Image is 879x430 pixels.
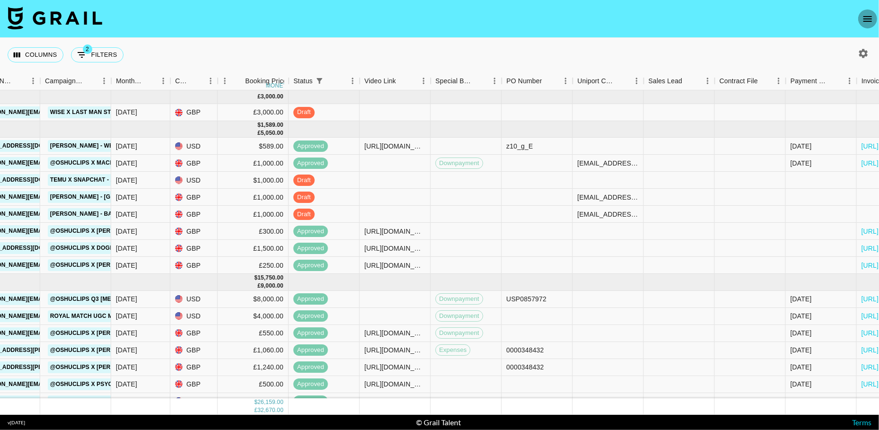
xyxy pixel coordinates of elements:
div: £3,000.00 [218,104,289,121]
div: lily.morgan@umusic.com [577,193,639,202]
button: Menu [772,74,786,88]
button: Menu [559,74,573,88]
button: Sort [190,74,204,88]
div: 1,589.00 [261,121,284,129]
span: Downpayment [436,312,483,321]
div: £1,000.00 [218,189,289,206]
div: £250.00 [218,257,289,274]
a: Temu X Snapchat - 2x Video Deal [48,174,157,186]
span: Downpayment [436,159,483,168]
div: https://www.tiktok.com/@oshuclips/video/7531379475716574486 [364,396,426,406]
div: z10_g_E [506,141,533,151]
div: $1,000.00 [218,172,289,189]
span: approved [293,261,328,270]
div: Video Link [360,72,431,90]
div: Contract File [715,72,786,90]
div: https://www.tiktok.com/@oshuclips/video/7526877306430770454?_d=secCgYIASAHKAESPgo8sXtECEZkM6CkGdD... [364,362,426,372]
div: £1,000.00 [218,155,289,172]
div: Payment Sent Date [786,72,857,90]
div: Sep '25 [116,107,137,117]
a: @oshuclips Q3 [MEDICAL_DATA] [48,293,151,305]
div: $589.00 [218,138,289,155]
div: Jul '25 [116,362,137,372]
div: USD [170,291,218,308]
button: Sort [683,74,696,88]
span: draft [293,176,315,185]
div: Aug '25 [116,244,137,253]
div: $ [254,274,257,282]
a: @oshuclips X [PERSON_NAME] [48,395,148,407]
button: Menu [156,74,170,88]
button: Menu [843,74,857,88]
img: Grail Talent [8,7,102,29]
button: Sort [13,74,26,88]
a: Wise X Last Man Stands - @oshuclips [48,106,174,118]
a: Royal Match UGC May [48,310,123,322]
span: approved [293,312,328,321]
div: 9,000.00 [261,282,284,290]
div: USD [170,393,218,410]
div: lily.morgan@umusic.com [577,210,639,219]
div: https://www.tiktok.com/@oshuclips/video/7540248754138483990 [364,244,426,253]
div: Status [293,72,313,90]
button: Show filters [71,47,124,62]
div: Uniport Contact Email [573,72,644,90]
div: £1,240.00 [218,359,289,376]
div: £ [257,282,261,290]
span: draft [293,108,315,117]
span: approved [293,380,328,389]
button: Sort [143,74,156,88]
div: Contract File [719,72,758,90]
div: Aug '25 [116,227,137,236]
div: 27/07/2025 [790,311,812,321]
button: Menu [97,74,111,88]
div: https://www.tiktok.com/@oshuclips/video/7532537440758762774 [364,328,426,338]
div: lily.morgan@umusic.com [577,158,639,168]
button: Menu [417,74,431,88]
span: 2 [83,44,92,54]
button: Menu [26,74,40,88]
div: 03/08/2025 [790,328,812,338]
button: Sort [616,74,630,88]
a: @oshuclips X [PERSON_NAME] [48,344,148,356]
button: Sort [829,74,843,88]
div: Campaign (Type) [45,72,84,90]
div: https://www.tiktok.com/@oshuclips/video/7529840721168469250 [364,379,426,389]
button: open drawer [858,9,877,28]
div: $4,000.00 [218,308,289,325]
div: GBP [170,155,218,172]
div: GBP [170,376,218,393]
div: £1,500.00 [218,240,289,257]
span: Downpayment [436,295,483,304]
div: £550.00 [218,325,289,342]
div: £ [257,129,261,137]
div: 0000348432 [506,362,544,372]
div: Currency [175,72,190,90]
a: [PERSON_NAME] - [GEOGRAPHIC_DATA][PERSON_NAME] [48,191,217,203]
div: Aug '25 [116,210,137,219]
div: USD [170,138,218,155]
div: money [266,83,287,88]
div: $ [257,121,261,129]
div: 24/07/2025 [790,362,812,372]
div: PO Number [502,72,573,90]
button: Sort [474,74,488,88]
div: 15,750.00 [257,274,284,282]
span: approved [293,346,328,355]
button: Menu [204,74,218,88]
div: Special Booking Type [431,72,502,90]
div: GBP [170,223,218,240]
div: Sales Lead [648,72,683,90]
span: approved [293,295,328,304]
button: Menu [218,74,232,88]
a: @oshuclips X [PERSON_NAME] [48,327,148,339]
div: 31/07/2025 [790,294,812,304]
div: GBP [170,240,218,257]
span: Expenses [436,346,470,355]
div: $8,000.00 [218,291,289,308]
div: USD [170,172,218,189]
span: draft [293,193,315,202]
div: Jul '25 [116,379,137,389]
div: GBP [170,257,218,274]
span: approved [293,244,328,253]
